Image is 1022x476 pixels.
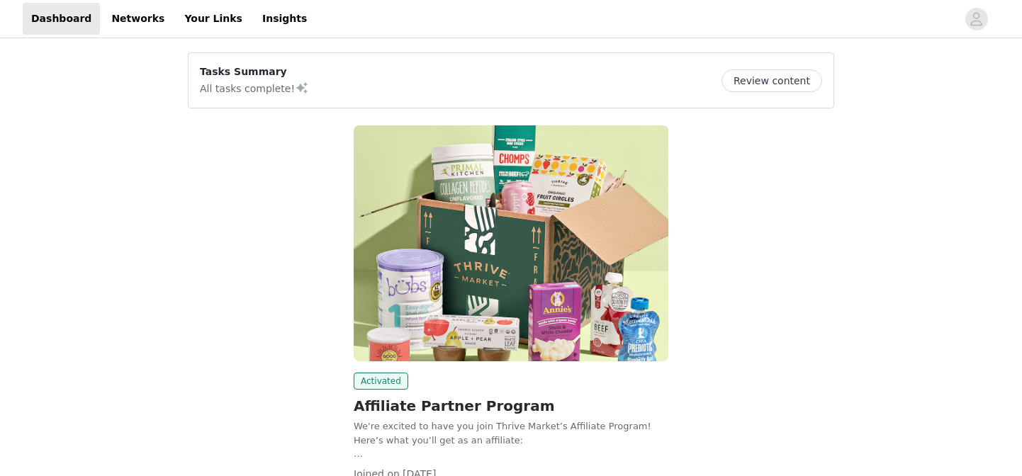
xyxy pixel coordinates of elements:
[354,395,668,416] h2: Affiliate Partner Program
[176,3,251,35] a: Your Links
[23,3,100,35] a: Dashboard
[254,3,315,35] a: Insights
[103,3,173,35] a: Networks
[354,419,668,447] p: We're excited to have you join Thrive Market’s Affiliate Program! Here’s what you’ll get as an af...
[354,373,408,390] span: Activated
[200,64,309,79] p: Tasks Summary
[970,8,983,30] div: avatar
[354,125,668,361] img: Thrive Market
[200,79,309,96] p: All tasks complete!
[721,69,822,92] button: Review content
